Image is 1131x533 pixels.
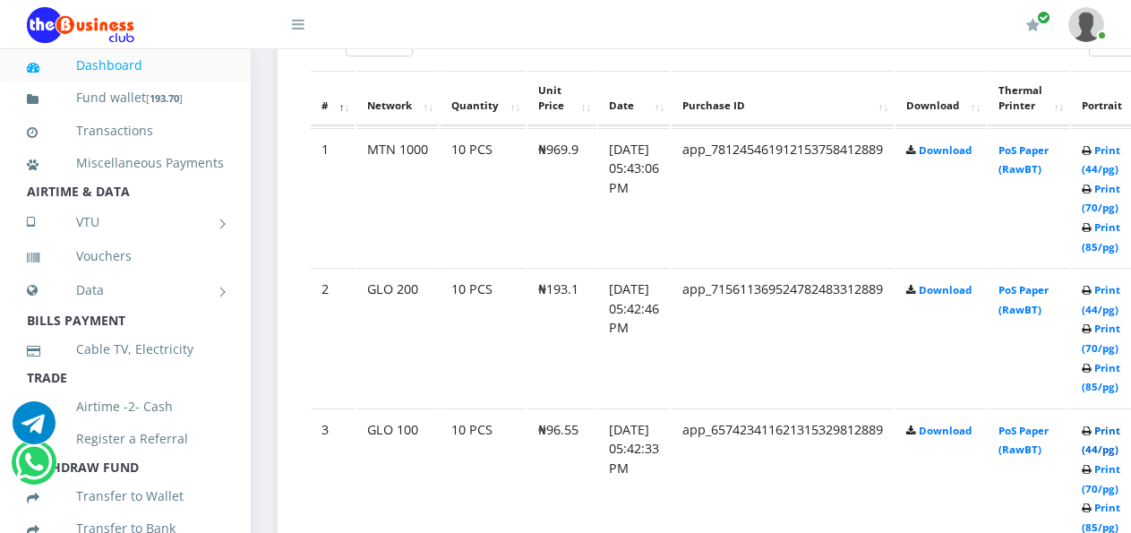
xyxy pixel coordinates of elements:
a: Print (85/pg) [1082,220,1120,254]
a: Download [919,143,972,157]
a: Register a Referral [27,418,224,460]
a: Chat for support [15,454,52,484]
td: app_781245461912153758412889 [672,128,894,267]
a: Cable TV, Electricity [27,329,224,370]
th: Date: activate to sort column ascending [598,71,670,126]
img: Logo [27,7,134,43]
a: VTU [27,200,224,245]
a: PoS Paper (RawBT) [998,143,1049,176]
a: Print (44/pg) [1082,283,1120,316]
a: Fund wallet[193.70] [27,77,224,119]
span: Renew/Upgrade Subscription [1037,11,1050,24]
th: Purchase ID: activate to sort column ascending [672,71,894,126]
td: 10 PCS [441,268,526,407]
a: Print (44/pg) [1082,424,1120,457]
td: GLO 200 [356,268,439,407]
td: [DATE] 05:43:06 PM [598,128,670,267]
td: MTN 1000 [356,128,439,267]
a: Dashboard [27,45,224,86]
a: PoS Paper (RawBT) [998,424,1049,457]
a: Print (70/pg) [1082,322,1120,355]
a: Transactions [27,110,224,151]
img: User [1068,7,1104,42]
td: ₦969.9 [527,128,596,267]
td: ₦193.1 [527,268,596,407]
td: 1 [311,128,355,267]
a: Print (70/pg) [1082,182,1120,215]
a: Transfer to Wallet [27,476,224,517]
th: Unit Price: activate to sort column ascending [527,71,596,126]
a: Vouchers [27,236,224,277]
a: Airtime -2- Cash [27,386,224,427]
td: 2 [311,268,355,407]
th: Download: activate to sort column ascending [895,71,986,126]
i: Renew/Upgrade Subscription [1026,18,1040,32]
a: Chat for support [13,415,56,444]
small: [ ] [146,91,183,105]
a: Download [919,283,972,297]
a: PoS Paper (RawBT) [998,283,1049,316]
a: Print (85/pg) [1082,361,1120,394]
td: 10 PCS [441,128,526,267]
a: Download [919,424,972,437]
td: app_715611369524782483312889 [672,268,894,407]
a: Print (70/pg) [1082,462,1120,495]
a: Miscellaneous Payments [27,142,224,184]
a: Print (44/pg) [1082,143,1120,176]
th: Quantity: activate to sort column ascending [441,71,526,126]
th: Thermal Printer: activate to sort column ascending [988,71,1069,126]
a: Data [27,268,224,313]
th: #: activate to sort column descending [311,71,355,126]
td: [DATE] 05:42:46 PM [598,268,670,407]
b: 193.70 [150,91,179,105]
th: Network: activate to sort column ascending [356,71,439,126]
